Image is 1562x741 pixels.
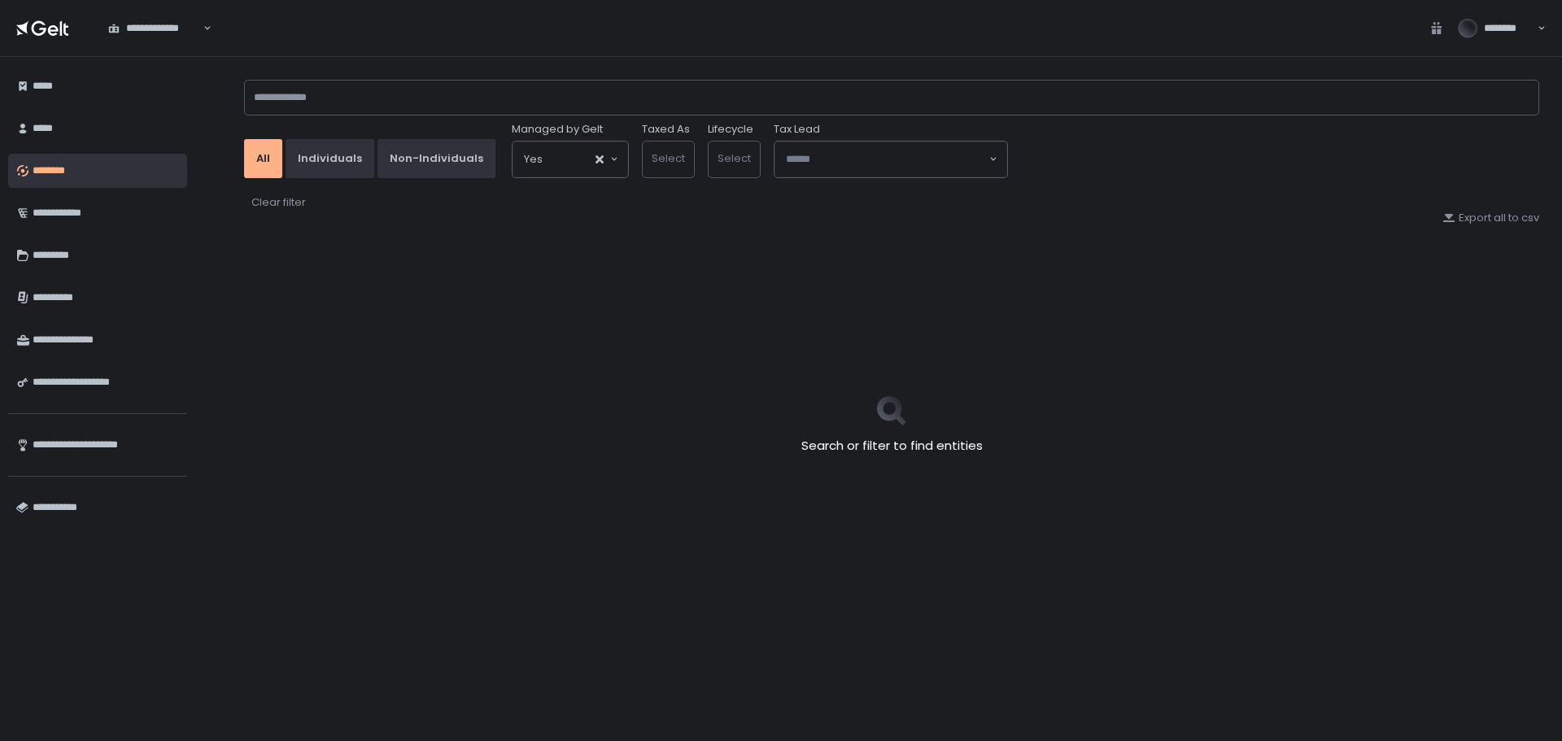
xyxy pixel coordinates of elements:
[256,151,270,166] div: All
[98,11,212,46] div: Search for option
[1442,211,1539,225] button: Export all to csv
[513,142,628,177] div: Search for option
[251,194,307,211] button: Clear filter
[298,151,362,166] div: Individuals
[774,122,820,137] span: Tax Lead
[642,122,690,137] label: Taxed As
[801,437,983,455] h2: Search or filter to find entities
[377,139,495,178] button: Non-Individuals
[786,151,988,168] input: Search for option
[718,150,751,166] span: Select
[201,20,202,37] input: Search for option
[390,151,483,166] div: Non-Individuals
[512,122,603,137] span: Managed by Gelt
[543,151,594,168] input: Search for option
[251,195,306,210] div: Clear filter
[708,122,753,137] label: Lifecycle
[596,155,604,163] button: Clear Selected
[244,139,282,178] button: All
[524,151,543,168] span: Yes
[286,139,374,178] button: Individuals
[774,142,1007,177] div: Search for option
[652,150,685,166] span: Select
